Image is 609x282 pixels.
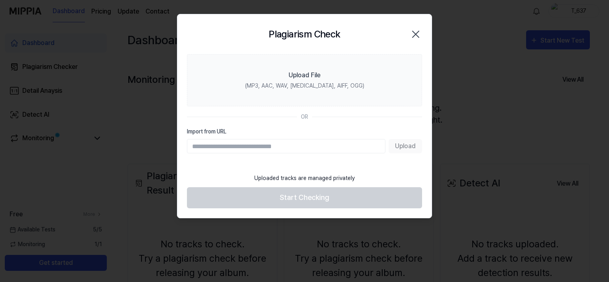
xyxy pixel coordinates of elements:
[289,70,320,80] div: Upload File
[269,27,340,41] h2: Plagiarism Check
[187,127,422,136] label: Import from URL
[245,82,364,90] div: (MP3, AAC, WAV, [MEDICAL_DATA], AIFF, OGG)
[301,113,308,121] div: OR
[249,169,360,187] div: Uploaded tracks are managed privately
